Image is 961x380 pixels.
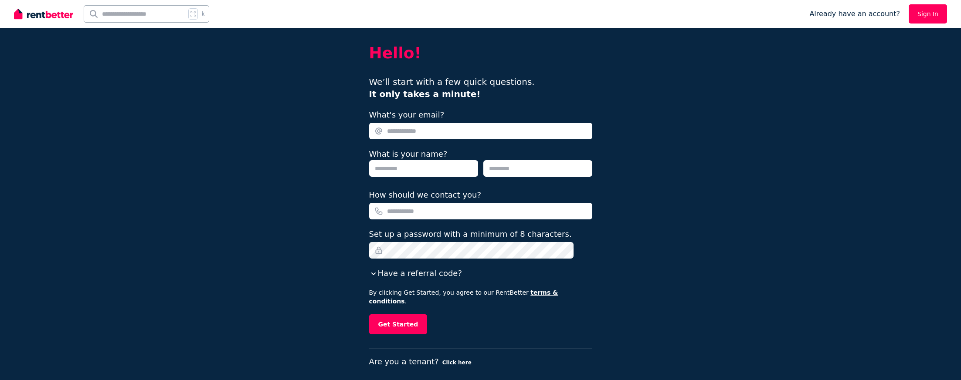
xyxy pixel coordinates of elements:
label: What's your email? [369,109,445,121]
p: By clicking Get Started, you agree to our RentBetter . [369,288,592,306]
img: RentBetter [14,7,73,20]
span: Already have an account? [809,9,900,19]
button: Click here [442,359,472,366]
label: Set up a password with a minimum of 8 characters. [369,228,572,240]
button: Have a referral code? [369,267,462,279]
h2: Hello! [369,44,592,62]
span: We’ll start with a few quick questions. [369,77,535,99]
b: It only takes a minute! [369,89,481,99]
label: What is your name? [369,149,448,158]
a: Sign In [909,4,947,24]
label: How should we contact you? [369,189,482,201]
button: Get Started [369,314,428,334]
p: Are you a tenant? [369,356,592,368]
span: k [201,10,204,17]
